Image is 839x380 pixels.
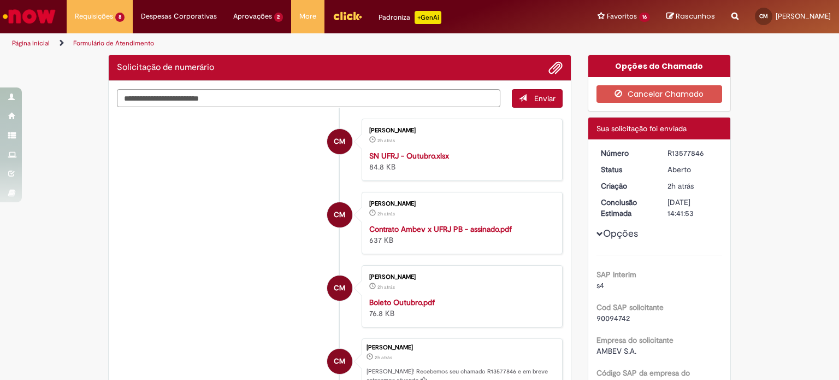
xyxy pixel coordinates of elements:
img: click_logo_yellow_360x200.png [333,8,362,24]
span: 2h atrás [667,181,694,191]
div: Carla Castilho Martiniano [327,202,352,227]
span: CM [334,202,345,228]
span: Sua solicitação foi enviada [596,124,687,133]
span: Rascunhos [676,11,715,21]
div: [DATE] 14:41:53 [667,197,718,219]
span: 2h atrás [377,137,395,144]
a: Rascunhos [666,11,715,22]
span: CM [334,128,345,155]
button: Enviar [512,89,563,108]
div: Aberto [667,164,718,175]
div: R13577846 [667,148,718,159]
div: [PERSON_NAME] [369,201,551,207]
h2: Solicitação de numerário Histórico de tíquete [117,63,214,73]
span: CM [759,13,768,20]
span: 90094742 [596,313,630,323]
span: Enviar [534,93,556,103]
b: Cod SAP solicitante [596,302,664,312]
time: 29/09/2025 15:41:49 [375,354,392,361]
time: 29/09/2025 15:41:36 [377,211,395,217]
a: Boleto Outubro.pdf [369,297,435,307]
span: Aprovações [233,11,272,22]
div: Carla Castilho Martiniano [327,129,352,154]
div: 29/09/2025 15:41:49 [667,180,718,191]
span: s4 [596,280,604,290]
b: Empresa do solicitante [596,335,673,345]
button: Adicionar anexos [548,61,563,75]
span: CM [334,348,345,375]
div: 637 KB [369,224,551,245]
a: Página inicial [12,39,50,48]
dt: Número [593,148,660,159]
div: 84.8 KB [369,150,551,172]
span: 16 [639,13,650,22]
span: Favoritos [607,11,637,22]
a: Formulário de Atendimento [73,39,154,48]
div: 76.8 KB [369,297,551,319]
p: +GenAi [415,11,441,24]
time: 29/09/2025 15:41:49 [667,181,694,191]
dt: Status [593,164,660,175]
div: Carla Castilho Martiniano [327,349,352,374]
div: [PERSON_NAME] [369,127,551,134]
span: Requisições [75,11,113,22]
div: [PERSON_NAME] [367,344,557,351]
a: Contrato Ambev x UFRJ PB - assinado.pdf [369,224,512,234]
span: Despesas Corporativas [141,11,217,22]
span: AMBEV S.A. [596,346,636,356]
time: 29/09/2025 15:41:35 [377,284,395,290]
ul: Trilhas de página [8,33,551,54]
textarea: Digite sua mensagem aqui... [117,89,500,108]
span: 2 [274,13,283,22]
span: 2h atrás [375,354,392,361]
img: ServiceNow [1,5,57,27]
span: 2h atrás [377,211,395,217]
span: 2h atrás [377,284,395,290]
b: SAP Interim [596,270,636,279]
span: 8 [115,13,125,22]
span: More [299,11,316,22]
div: Opções do Chamado [588,55,731,77]
dt: Criação [593,180,660,191]
span: [PERSON_NAME] [776,11,831,21]
div: Carla Castilho Martiniano [327,276,352,301]
div: Padroniza [379,11,441,24]
time: 29/09/2025 15:41:37 [377,137,395,144]
div: [PERSON_NAME] [369,274,551,280]
dt: Conclusão Estimada [593,197,660,219]
button: Cancelar Chamado [596,85,723,103]
span: CM [334,275,345,301]
a: SN UFRJ - Outubro.xlsx [369,151,449,161]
